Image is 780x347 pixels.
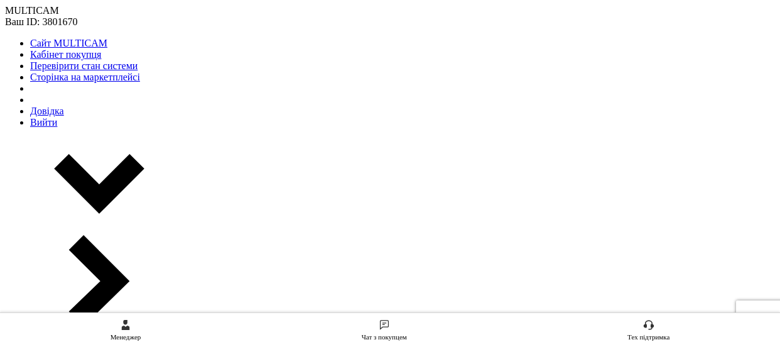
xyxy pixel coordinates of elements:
[5,5,59,16] span: MULTICAM
[111,333,141,341] div: Менеджер
[30,49,101,60] a: Кабінет покупця
[627,333,669,341] div: Тех підтримка
[30,72,140,82] a: Сторінка на маркетплейсі
[30,106,64,116] a: Довідка
[5,16,775,28] div: Ваш ID: 3801670
[362,333,407,341] div: Чат з покупцем
[30,60,138,71] a: Перевірити стан системи
[30,117,57,128] a: Вийти
[30,38,107,48] a: Сайт MULTICAM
